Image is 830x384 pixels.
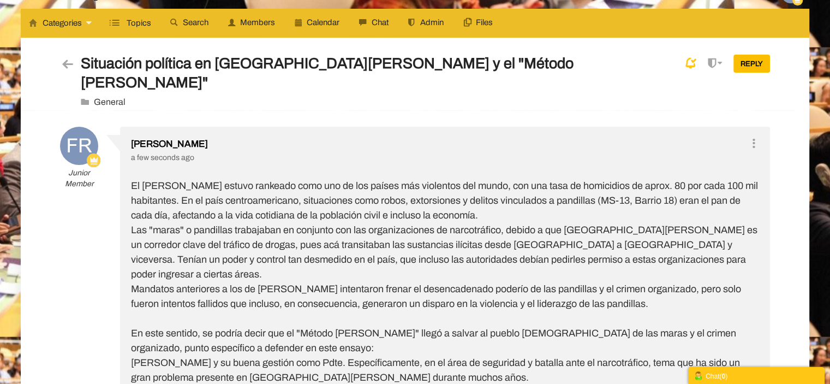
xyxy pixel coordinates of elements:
[307,18,339,27] span: Calendar
[285,9,348,37] a: Calendar
[131,139,208,149] a: [PERSON_NAME]
[719,373,727,380] span: ( )
[476,18,493,27] span: Files
[161,9,217,37] a: Search
[721,373,725,380] strong: 0
[420,18,444,27] span: Admin
[733,55,770,73] a: Reply
[94,97,126,107] a: General
[218,9,283,37] a: Members
[349,9,396,37] a: Chat
[131,153,194,162] time: 14/10/25 6:40 PM
[240,18,275,27] span: Members
[98,9,159,38] a: Topics
[57,168,101,190] em: Junior Member
[694,370,819,381] div: Chat
[453,9,501,37] a: Files
[81,55,574,91] span: Situación política en [GEOGRAPHIC_DATA][PERSON_NAME] y el "Método [PERSON_NAME]"
[398,9,452,37] a: Admin
[60,127,98,165] img: q8vXeQAAAAZJREFUAwDANSOfPJZbpwAAAABJRU5ErkJggg==
[21,9,98,37] a: Categories
[183,18,208,27] span: Search
[127,18,151,27] span: Topics
[372,18,389,27] span: Chat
